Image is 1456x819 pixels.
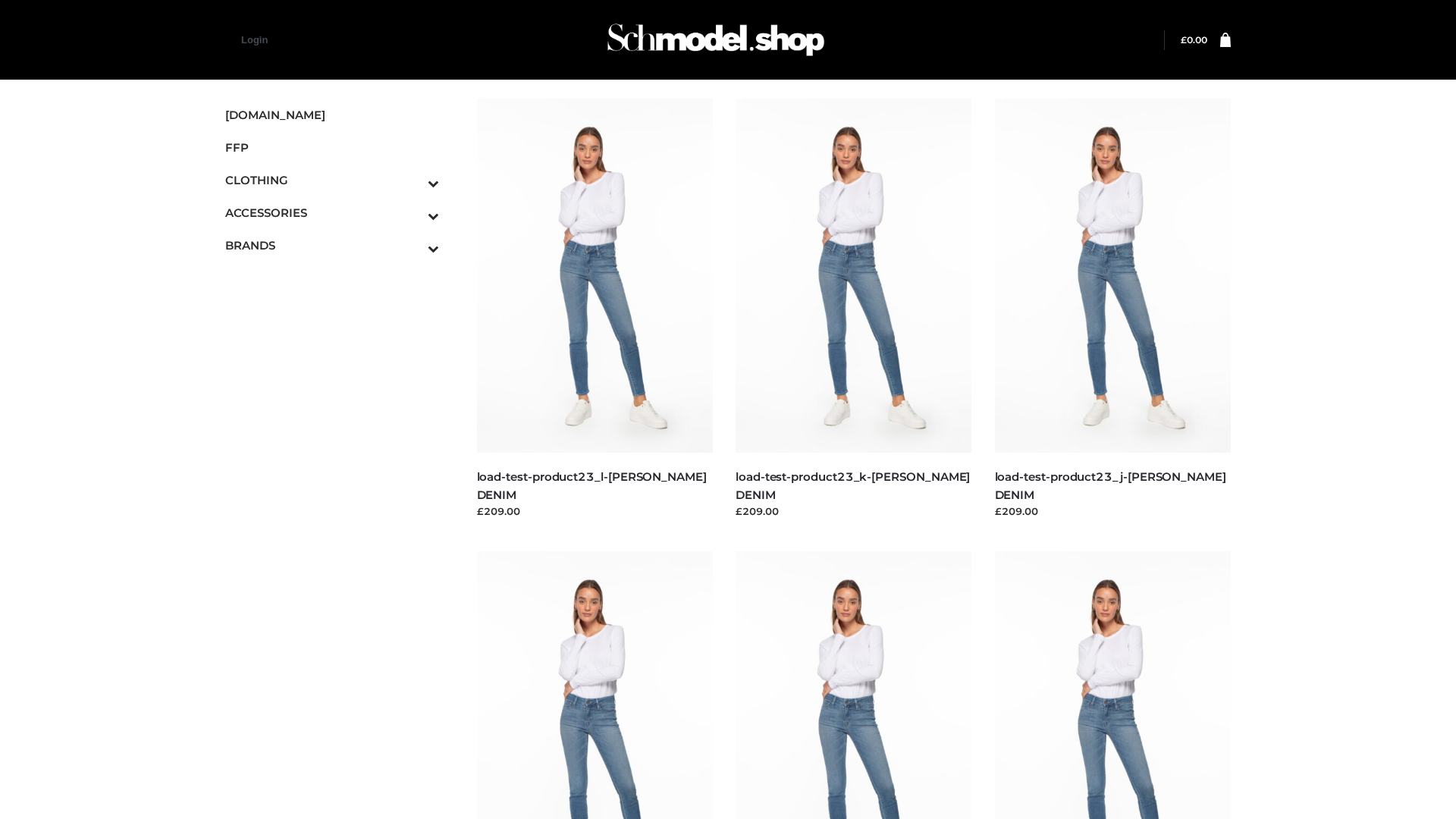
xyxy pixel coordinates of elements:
button: Toggle Submenu [386,229,439,262]
span: £ [1181,34,1187,45]
button: Toggle Submenu [386,196,439,229]
a: ACCESSORIESToggle Submenu [225,196,439,229]
a: BRANDSToggle Submenu [225,229,439,262]
span: BRANDS [225,237,439,254]
a: CLOTHINGToggle Submenu [225,164,439,196]
img: Schmodel Admin 964 [602,10,830,70]
div: £209.00 [736,504,972,519]
span: [DOMAIN_NAME] [225,106,439,124]
a: load-test-product23_k-[PERSON_NAME] DENIM [736,469,970,501]
a: £0.00 [1181,34,1207,45]
div: £209.00 [995,504,1232,519]
span: CLOTHING [225,171,439,189]
button: Toggle Submenu [386,164,439,196]
bdi: 0.00 [1181,34,1207,45]
a: Login [241,34,268,45]
span: FFP [225,139,439,156]
a: FFP [225,131,439,164]
div: £209.00 [477,504,714,519]
span: ACCESSORIES [225,204,439,221]
a: [DOMAIN_NAME] [225,99,439,131]
a: load-test-product23_l-[PERSON_NAME] DENIM [477,469,707,501]
a: load-test-product23_j-[PERSON_NAME] DENIM [995,469,1226,501]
